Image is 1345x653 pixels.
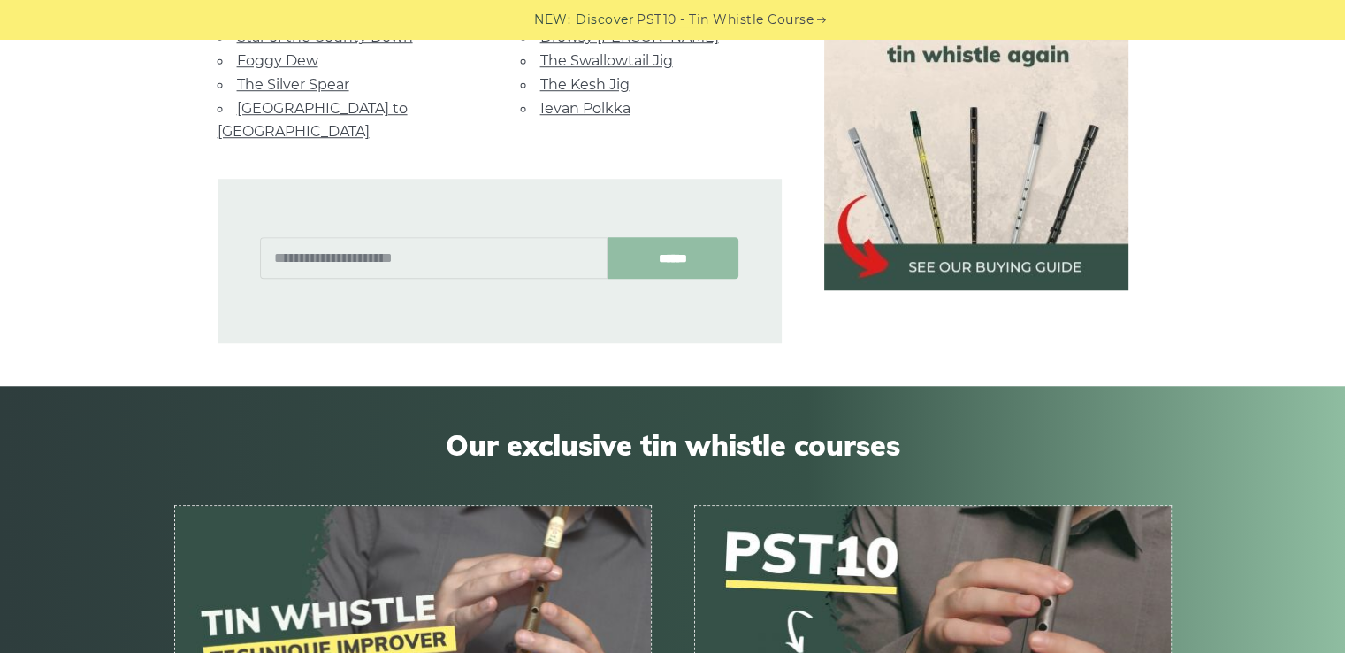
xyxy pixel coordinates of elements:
[237,76,349,93] a: The Silver Spear
[576,10,634,30] span: Discover
[540,100,630,117] a: Ievan Polkka
[540,52,673,69] a: The Swallowtail Jig
[218,100,408,140] a: [GEOGRAPHIC_DATA] to [GEOGRAPHIC_DATA]
[540,76,630,93] a: The Kesh Jig
[237,52,318,69] a: Foggy Dew
[637,10,814,30] a: PST10 - Tin Whistle Course
[534,10,570,30] span: NEW:
[174,428,1172,462] span: Our exclusive tin whistle courses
